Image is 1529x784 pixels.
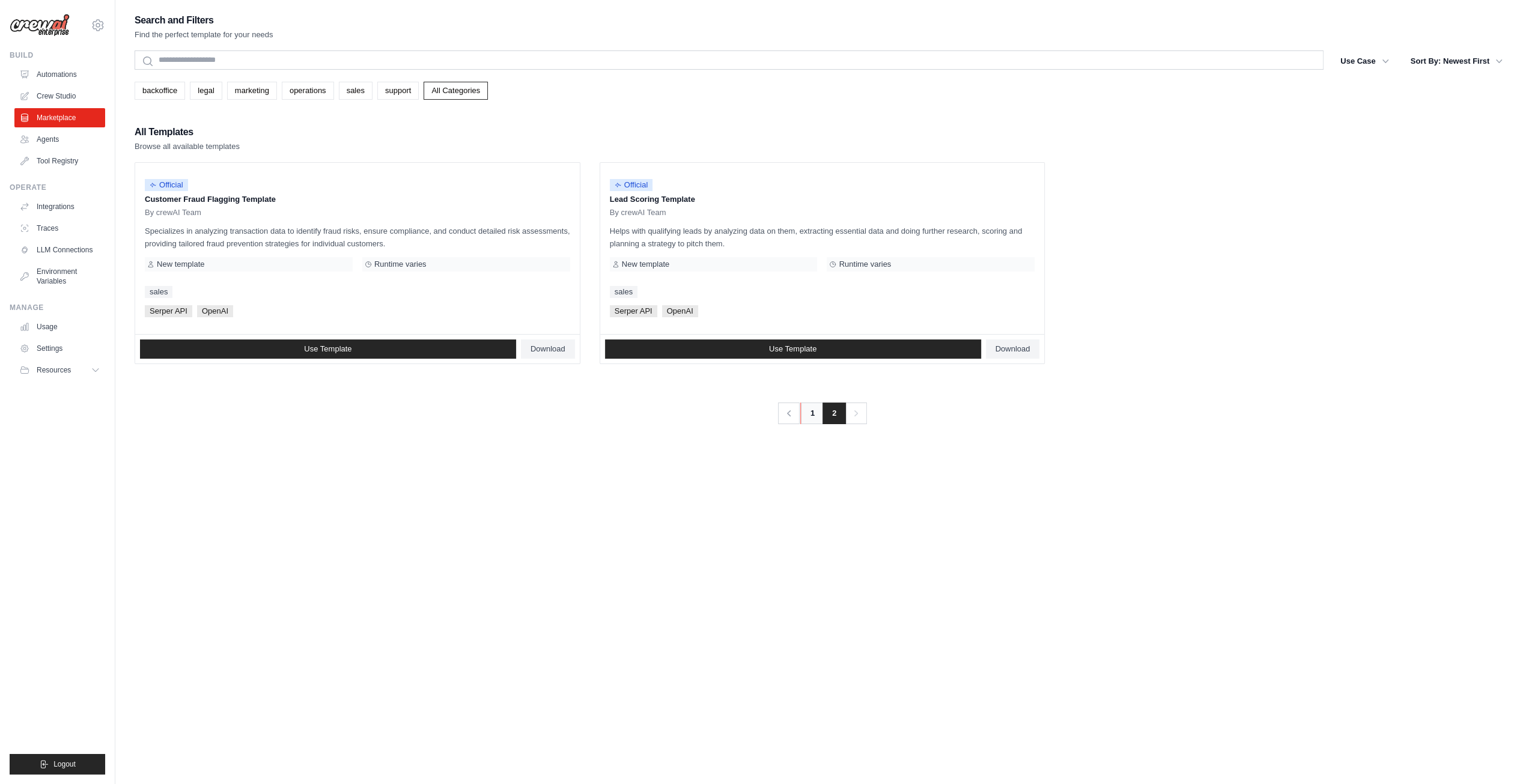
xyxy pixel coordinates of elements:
span: Runtime varies [374,260,427,269]
span: Official [145,179,188,191]
img: Logo [10,14,70,37]
p: Find the perfect template for your needs [135,29,273,41]
span: Download [530,344,565,354]
a: Tool Registry [14,151,105,171]
nav: Pagination [777,403,867,424]
span: By crewAI Team [145,208,201,217]
a: Environment Variables [14,262,105,291]
span: 2 [822,403,846,424]
div: Build [10,50,105,60]
a: sales [145,286,172,298]
a: legal [190,82,222,100]
span: Runtime varies [839,260,891,269]
span: Resources [37,365,71,375]
span: Use Template [304,344,351,354]
a: Crew Studio [14,87,105,106]
div: Operate [10,183,105,192]
span: By crewAI Team [610,208,666,217]
a: All Categories [424,82,488,100]
button: Sort By: Newest First [1403,50,1510,72]
a: sales [339,82,372,100]
a: Use Template [605,339,981,359]
h2: All Templates [135,124,240,141]
a: Traces [14,219,105,238]
a: Usage [14,317,105,336]
span: OpenAI [662,305,698,317]
p: Lead Scoring Template [610,193,1035,205]
button: Use Case [1333,50,1396,72]
a: 1 [800,403,824,424]
button: Resources [14,360,105,380]
div: Manage [10,303,105,312]
a: Download [521,339,575,359]
p: Specializes in analyzing transaction data to identify fraud risks, ensure compliance, and conduct... [145,225,570,250]
span: OpenAI [197,305,233,317]
p: Browse all available templates [135,141,240,153]
h2: Search and Filters [135,12,273,29]
a: Automations [14,65,105,84]
a: Settings [14,339,105,358]
a: Download [986,339,1040,359]
span: Logout [53,759,76,769]
span: Serper API [610,305,657,317]
a: backoffice [135,82,185,100]
p: Customer Fraud Flagging Template [145,193,570,205]
a: sales [610,286,637,298]
span: Download [996,344,1030,354]
a: LLM Connections [14,240,105,260]
a: support [377,82,419,100]
span: New template [157,260,204,269]
a: Marketplace [14,108,105,127]
a: Agents [14,130,105,149]
p: Helps with qualifying leads by analyzing data on them, extracting essential data and doing furthe... [610,225,1035,250]
a: marketing [227,82,277,100]
span: Serper API [145,305,192,317]
span: Use Template [769,344,816,354]
a: operations [282,82,334,100]
button: Logout [10,754,105,774]
a: Integrations [14,197,105,216]
span: New template [622,260,669,269]
a: Use Template [140,339,516,359]
span: Official [610,179,653,191]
